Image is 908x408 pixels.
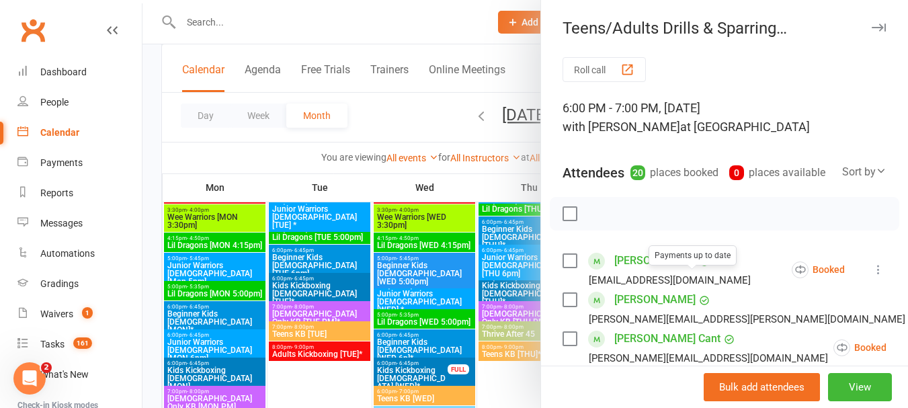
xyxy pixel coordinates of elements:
a: Payments [17,148,142,178]
div: Payments up to date [649,245,737,266]
span: with [PERSON_NAME] [563,120,680,134]
div: Payments [40,157,83,168]
div: Attendees [563,163,624,182]
div: 0 [729,165,744,180]
div: Booked [792,261,845,278]
a: What's New [17,360,142,390]
iframe: Intercom live chat [13,362,46,395]
div: What's New [40,369,89,380]
div: Tasks [40,339,65,350]
a: [PERSON_NAME] [614,289,696,311]
div: Calendar [40,127,79,138]
a: Gradings [17,269,142,299]
div: Dashboard [40,67,87,77]
div: 20 [630,165,645,180]
span: at [GEOGRAPHIC_DATA] [680,120,810,134]
div: places booked [630,163,718,182]
div: Sort by [842,163,886,181]
button: Bulk add attendees [704,373,820,401]
a: People [17,87,142,118]
div: Automations [40,248,95,259]
a: [PERSON_NAME] Cant [614,328,720,350]
a: Clubworx [16,13,50,47]
div: People [40,97,69,108]
span: 161 [73,337,92,349]
button: View [828,373,892,401]
a: Waivers 1 [17,299,142,329]
div: [PERSON_NAME][EMAIL_ADDRESS][PERSON_NAME][DOMAIN_NAME] [589,311,905,328]
div: [EMAIL_ADDRESS][DOMAIN_NAME] [589,272,751,289]
div: places available [729,163,825,182]
div: Messages [40,218,83,229]
a: [PERSON_NAME] [614,250,696,272]
div: Gradings [40,278,79,289]
a: Tasks 161 [17,329,142,360]
a: Messages [17,208,142,239]
div: Reports [40,188,73,198]
div: [PERSON_NAME][EMAIL_ADDRESS][DOMAIN_NAME] [589,350,828,367]
a: Reports [17,178,142,208]
div: 6:00 PM - 7:00 PM, [DATE] [563,99,886,136]
span: 2 [41,362,52,373]
button: Roll call [563,57,646,82]
span: 1 [82,307,93,319]
a: Dashboard [17,57,142,87]
div: Waivers [40,309,73,319]
div: Booked [833,339,886,356]
a: Calendar [17,118,142,148]
div: Teens/Adults Drills & Sparring [DEMOGRAPHIC_DATA] [FRI]* [541,19,908,38]
a: Automations [17,239,142,269]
